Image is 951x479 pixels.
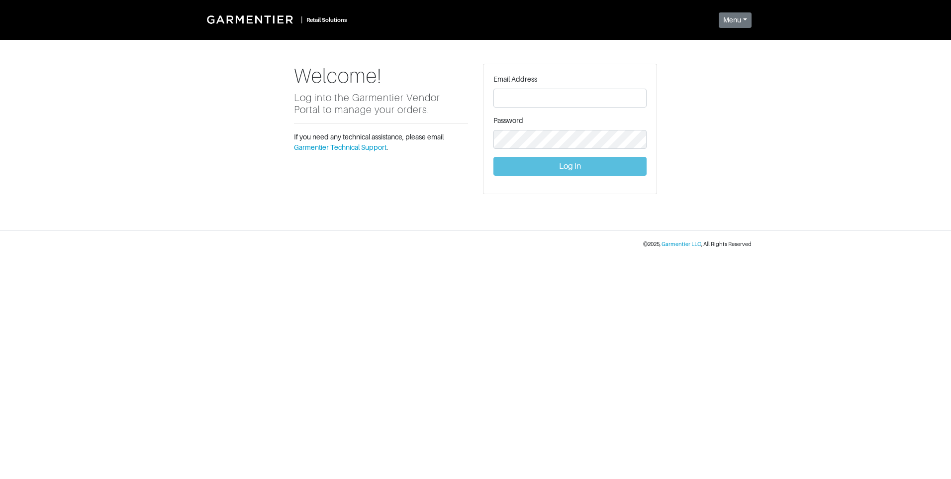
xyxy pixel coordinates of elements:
a: |Retail Solutions [199,8,351,31]
label: Email Address [493,74,537,85]
label: Password [493,116,523,126]
small: Retail Solutions [306,17,347,23]
button: Log In [493,157,647,176]
small: © 2025 , , All Rights Reserved [643,241,752,247]
a: Garmentier Technical Support [294,143,386,151]
img: Garmentier [201,10,301,29]
div: | [301,14,302,25]
button: Menu [719,12,752,28]
a: Garmentier LLC [662,241,701,247]
h1: Welcome! [294,64,468,88]
p: If you need any technical assistance, please email . [294,132,468,153]
h5: Log into the Garmentier Vendor Portal to manage your orders. [294,92,468,116]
